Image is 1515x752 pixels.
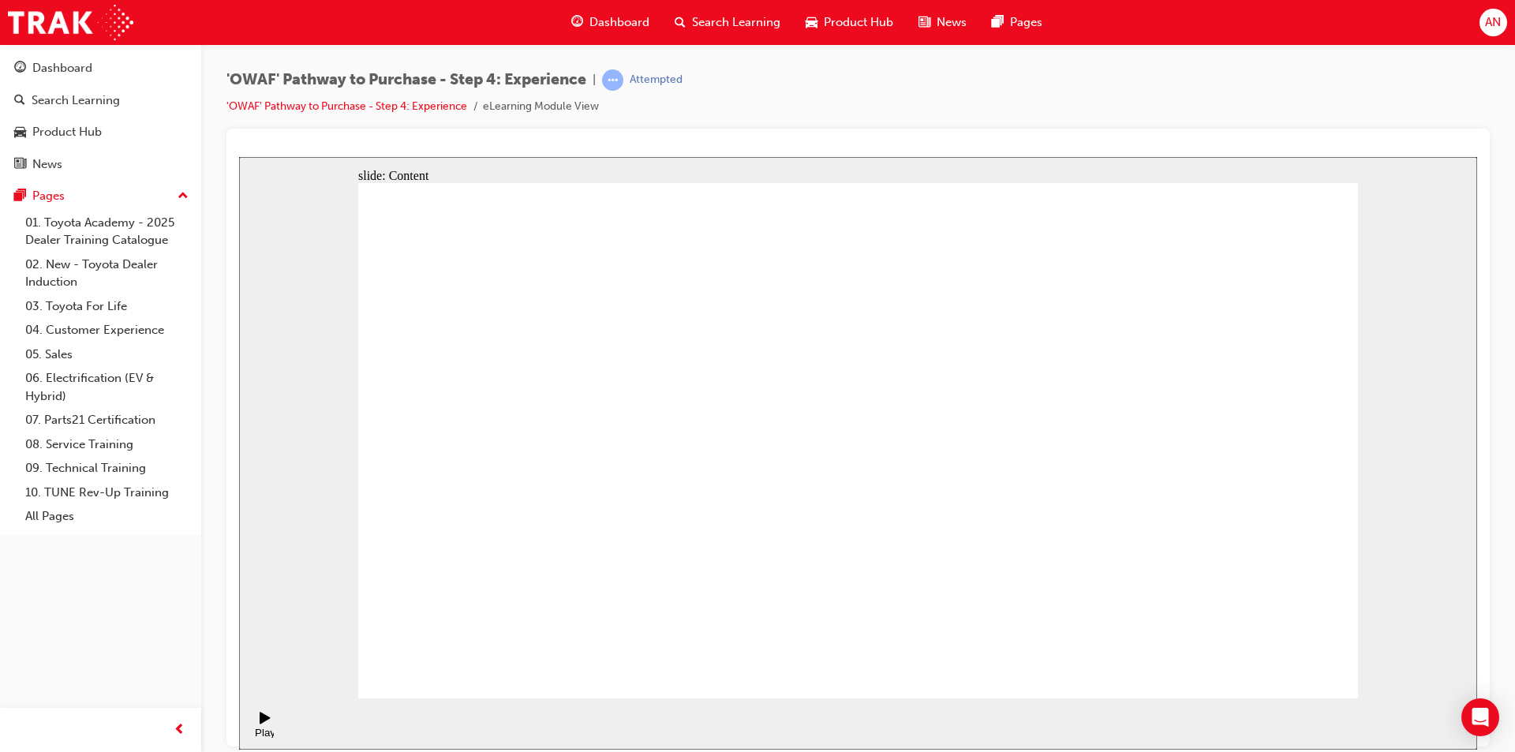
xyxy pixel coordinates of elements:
[19,481,195,505] a: 10. TUNE Rev-Up Training
[630,73,683,88] div: Attempted
[8,5,133,40] img: Trak
[226,99,467,113] a: 'OWAF' Pathway to Purchase - Step 4: Experience
[32,92,120,110] div: Search Learning
[19,366,195,408] a: 06. Electrification (EV & Hybrid)
[14,125,26,140] span: car-icon
[19,253,195,294] a: 02. New - Toyota Dealer Induction
[559,6,662,39] a: guage-iconDashboard
[19,408,195,432] a: 07. Parts21 Certification
[6,181,195,211] button: Pages
[13,570,39,593] div: Play (Ctrl+Alt+P)
[675,13,686,32] span: search-icon
[8,554,35,581] button: Pause (Ctrl+Alt+P)
[906,6,979,39] a: news-iconNews
[692,13,780,32] span: Search Learning
[6,54,195,83] a: Dashboard
[32,187,65,205] div: Pages
[19,456,195,481] a: 09. Technical Training
[662,6,793,39] a: search-iconSearch Learning
[824,13,893,32] span: Product Hub
[14,62,26,76] span: guage-icon
[32,59,92,77] div: Dashboard
[8,541,35,593] div: playback controls
[19,294,195,319] a: 03. Toyota For Life
[32,123,102,141] div: Product Hub
[14,94,25,108] span: search-icon
[1010,13,1042,32] span: Pages
[6,51,195,181] button: DashboardSearch LearningProduct HubNews
[6,150,195,179] a: News
[174,720,185,740] span: prev-icon
[226,71,586,89] span: 'OWAF' Pathway to Purchase - Step 4: Experience
[571,13,583,32] span: guage-icon
[14,189,26,204] span: pages-icon
[793,6,906,39] a: car-iconProduct Hub
[589,13,649,32] span: Dashboard
[602,69,623,91] span: learningRecordVerb_ATTEMPT-icon
[979,6,1055,39] a: pages-iconPages
[806,13,817,32] span: car-icon
[19,211,195,253] a: 01. Toyota Academy - 2025 Dealer Training Catalogue
[32,155,62,174] div: News
[483,98,599,116] li: eLearning Module View
[937,13,967,32] span: News
[178,186,189,207] span: up-icon
[593,71,596,89] span: |
[6,86,195,115] a: Search Learning
[19,432,195,457] a: 08. Service Training
[19,318,195,342] a: 04. Customer Experience
[918,13,930,32] span: news-icon
[19,504,195,529] a: All Pages
[992,13,1004,32] span: pages-icon
[1461,698,1499,736] div: Open Intercom Messenger
[6,118,195,147] a: Product Hub
[1485,13,1501,32] span: AN
[1479,9,1507,36] button: AN
[19,342,195,367] a: 05. Sales
[14,158,26,172] span: news-icon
